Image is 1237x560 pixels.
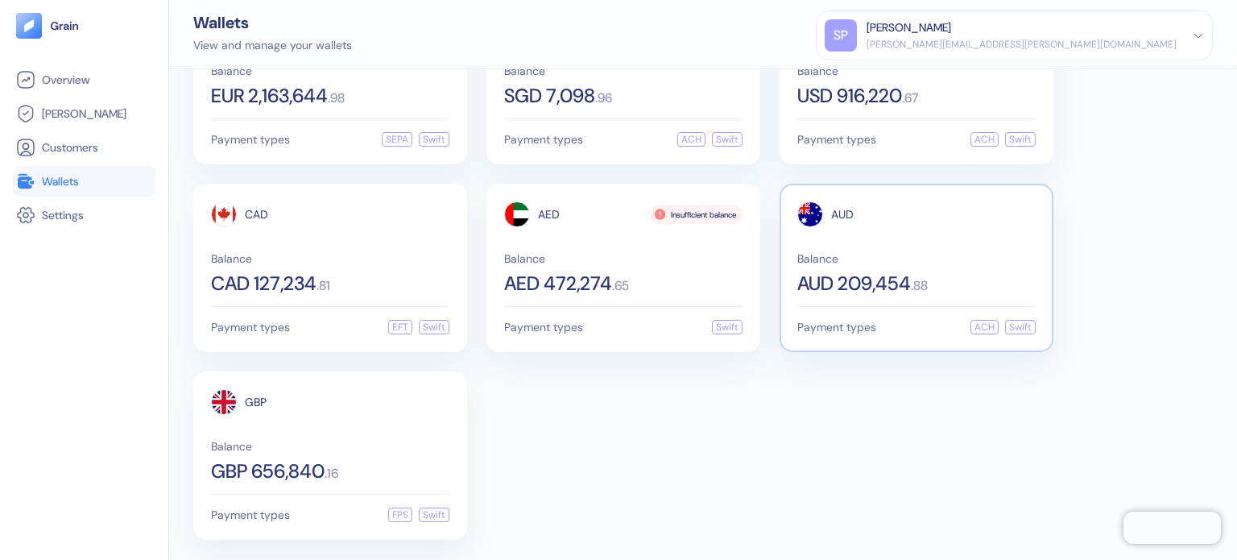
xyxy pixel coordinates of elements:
[1005,132,1036,147] div: Swift
[42,139,98,156] span: Customers
[50,20,80,31] img: logo
[504,134,583,145] span: Payment types
[712,320,743,334] div: Swift
[211,321,290,333] span: Payment types
[797,321,876,333] span: Payment types
[419,320,449,334] div: Swift
[419,508,449,522] div: Swift
[211,462,325,481] span: GBP 656,840
[538,209,560,220] span: AED
[16,13,42,39] img: logo-tablet-V2.svg
[650,205,743,224] div: Insufficient balance
[970,320,999,334] div: ACH
[16,70,152,89] a: Overview
[504,253,743,264] span: Balance
[316,280,330,292] span: . 81
[867,37,1177,52] div: [PERSON_NAME][EMAIL_ADDRESS][PERSON_NAME][DOMAIN_NAME]
[382,132,412,147] div: SEPA
[211,509,290,521] span: Payment types
[595,92,612,105] span: . 96
[797,253,1036,264] span: Balance
[193,15,352,31] div: Wallets
[504,321,583,333] span: Payment types
[831,209,854,220] span: AUD
[970,132,999,147] div: ACH
[211,65,449,77] span: Balance
[211,253,449,264] span: Balance
[16,104,152,123] a: [PERSON_NAME]
[16,172,152,191] a: Wallets
[867,19,951,36] div: [PERSON_NAME]
[245,209,268,220] span: CAD
[328,92,345,105] span: . 98
[797,274,911,293] span: AUD 209,454
[712,132,743,147] div: Swift
[504,65,743,77] span: Balance
[16,138,152,157] a: Customers
[245,396,267,408] span: GBP
[797,86,902,106] span: USD 916,220
[42,106,126,122] span: [PERSON_NAME]
[902,92,918,105] span: . 67
[504,86,595,106] span: SGD 7,098
[612,280,629,292] span: . 65
[1123,512,1221,544] iframe: Chatra live chat
[797,134,876,145] span: Payment types
[211,441,449,452] span: Balance
[193,37,352,54] div: View and manage your wallets
[16,205,152,225] a: Settings
[1005,320,1036,334] div: Swift
[211,274,316,293] span: CAD 127,234
[42,72,89,88] span: Overview
[911,280,928,292] span: . 88
[419,132,449,147] div: Swift
[42,173,79,189] span: Wallets
[677,132,705,147] div: ACH
[388,320,412,334] div: EFT
[504,274,612,293] span: AED 472,274
[211,134,290,145] span: Payment types
[42,207,84,223] span: Settings
[388,508,412,522] div: FPS
[325,467,338,480] span: . 16
[825,19,857,52] div: SP
[797,65,1036,77] span: Balance
[211,86,328,106] span: EUR 2,163,644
